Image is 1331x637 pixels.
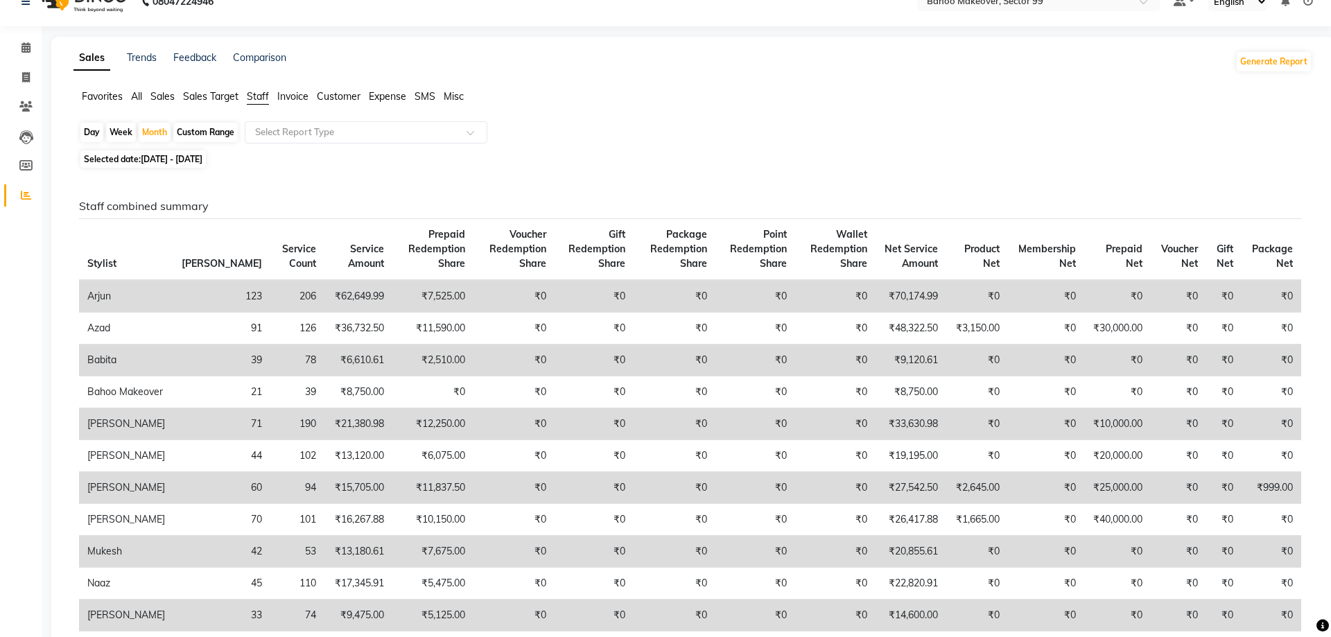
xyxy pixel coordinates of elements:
td: 42 [173,536,270,568]
td: ₹0 [795,313,876,344]
td: ₹11,590.00 [392,313,473,344]
span: Net Service Amount [885,243,938,270]
td: ₹0 [1084,600,1151,631]
td: ₹0 [1206,568,1242,600]
span: Point Redemption Share [730,228,787,270]
td: ₹2,510.00 [392,344,473,376]
td: ₹14,600.00 [876,600,946,631]
td: Mukesh [79,536,173,568]
td: ₹0 [1242,504,1301,536]
td: ₹0 [715,313,795,344]
td: ₹0 [473,600,555,631]
td: ₹0 [715,536,795,568]
td: ₹0 [1008,504,1084,536]
td: ₹0 [795,440,876,472]
td: ₹0 [555,280,634,313]
td: ₹0 [634,600,715,631]
td: ₹40,000.00 [1084,504,1151,536]
td: 60 [173,472,270,504]
td: ₹11,837.50 [392,472,473,504]
td: ₹0 [795,344,876,376]
td: ₹0 [473,280,555,313]
td: ₹0 [555,344,634,376]
td: ₹0 [555,408,634,440]
td: 44 [173,440,270,472]
td: 53 [270,536,324,568]
td: 78 [270,344,324,376]
td: ₹0 [1242,344,1301,376]
td: ₹0 [1242,313,1301,344]
td: Babita [79,344,173,376]
td: ₹0 [1151,408,1206,440]
td: ₹33,630.98 [876,408,946,440]
td: ₹0 [555,472,634,504]
td: [PERSON_NAME] [79,408,173,440]
span: Membership Net [1018,243,1076,270]
td: ₹0 [1206,344,1242,376]
span: Prepaid Net [1106,243,1142,270]
div: Custom Range [173,123,238,142]
td: ₹12,250.00 [392,408,473,440]
span: Staff [247,90,269,103]
td: ₹9,120.61 [876,344,946,376]
td: ₹0 [1008,536,1084,568]
td: [PERSON_NAME] [79,440,173,472]
span: Invoice [277,90,308,103]
td: ₹5,125.00 [392,600,473,631]
td: Azad [79,313,173,344]
td: ₹0 [1242,408,1301,440]
td: ₹5,475.00 [392,568,473,600]
td: ₹0 [715,504,795,536]
td: ₹0 [946,376,1008,408]
td: ₹0 [473,504,555,536]
td: ₹17,345.91 [324,568,393,600]
td: ₹22,820.91 [876,568,946,600]
td: ₹0 [634,440,715,472]
td: [PERSON_NAME] [79,600,173,631]
td: ₹0 [1008,344,1084,376]
td: Naaz [79,568,173,600]
td: ₹1,665.00 [946,504,1008,536]
span: Package Net [1252,243,1293,270]
span: Service Count [282,243,316,270]
td: ₹0 [1206,536,1242,568]
td: ₹0 [634,280,715,313]
td: ₹0 [946,600,1008,631]
td: ₹0 [473,472,555,504]
span: Sales [150,90,175,103]
td: 190 [270,408,324,440]
td: ₹0 [473,536,555,568]
td: 33 [173,600,270,631]
td: ₹0 [1151,536,1206,568]
span: Product Net [964,243,1000,270]
td: ₹0 [1206,376,1242,408]
td: ₹0 [1008,440,1084,472]
td: ₹0 [392,376,473,408]
td: ₹13,180.61 [324,536,393,568]
td: ₹0 [634,536,715,568]
td: ₹0 [555,600,634,631]
td: ₹0 [1151,504,1206,536]
span: [DATE] - [DATE] [141,154,202,164]
td: ₹0 [795,408,876,440]
td: ₹0 [1151,376,1206,408]
td: ₹27,542.50 [876,472,946,504]
td: ₹10,000.00 [1084,408,1151,440]
td: ₹0 [1151,280,1206,313]
td: ₹0 [1242,600,1301,631]
td: ₹0 [1008,376,1084,408]
td: ₹0 [1151,313,1206,344]
td: ₹48,322.50 [876,313,946,344]
td: ₹0 [1242,536,1301,568]
td: ₹0 [795,280,876,313]
td: ₹0 [555,504,634,536]
td: ₹0 [1008,568,1084,600]
td: ₹0 [1206,408,1242,440]
td: ₹0 [715,568,795,600]
td: ₹16,267.88 [324,504,393,536]
button: Generate Report [1237,52,1311,71]
td: 110 [270,568,324,600]
span: Favorites [82,90,123,103]
td: ₹0 [1151,568,1206,600]
td: ₹0 [795,600,876,631]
